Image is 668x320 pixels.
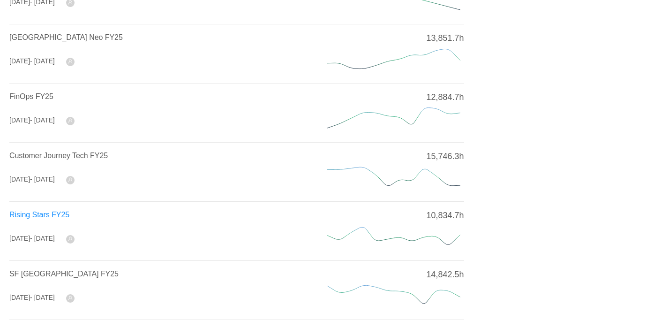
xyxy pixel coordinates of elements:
[426,209,464,222] span: 10,834.7h
[426,150,464,163] span: 15,746.3h
[9,211,69,219] a: Rising Stars FY25
[9,33,123,41] a: [GEOGRAPHIC_DATA] Neo FY25
[9,92,53,100] a: FinOps FY25
[68,296,73,300] i: icon: user
[30,57,55,65] span: - [DATE]
[9,56,55,66] div: [DATE]
[9,152,108,160] a: Customer Journey Tech FY25
[9,234,55,244] div: [DATE]
[426,32,464,45] span: 13,851.7h
[30,294,55,301] span: - [DATE]
[9,270,119,278] a: SF [GEOGRAPHIC_DATA] FY25
[9,115,55,125] div: [DATE]
[30,175,55,183] span: - [DATE]
[426,91,464,104] span: 12,884.7h
[68,59,73,64] i: icon: user
[68,177,73,182] i: icon: user
[68,118,73,123] i: icon: user
[426,268,464,281] span: 14,842.5h
[30,116,55,124] span: - [DATE]
[9,175,55,184] div: [DATE]
[68,236,73,241] i: icon: user
[30,235,55,242] span: - [DATE]
[9,293,55,303] div: [DATE]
